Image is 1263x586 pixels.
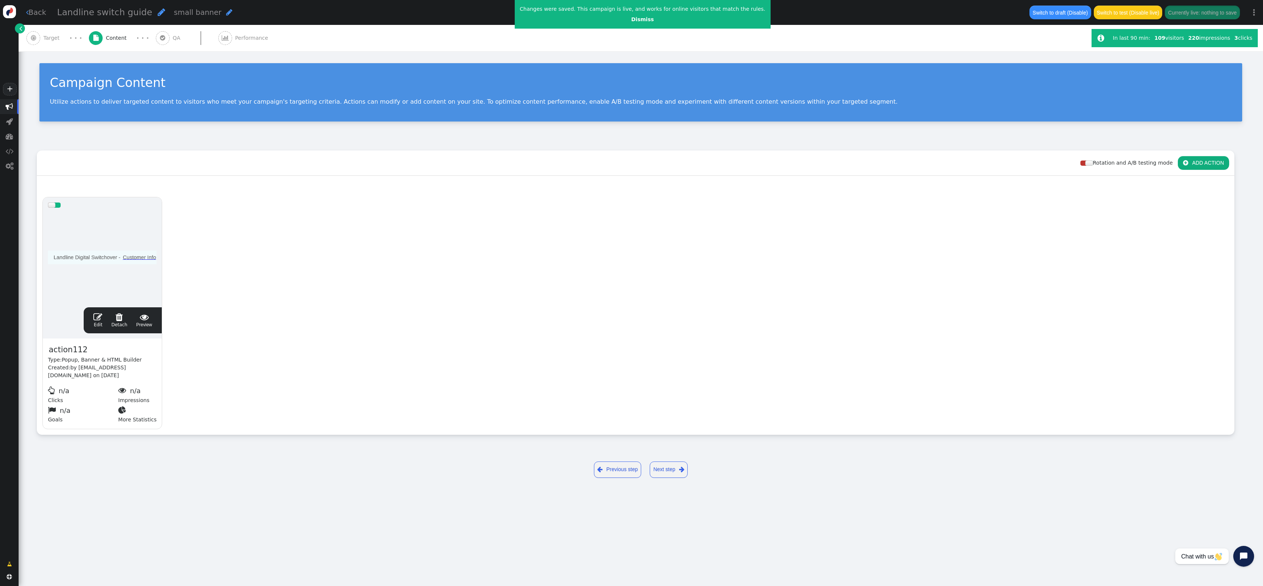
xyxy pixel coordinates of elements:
a:  [15,23,25,33]
span:  [597,465,602,474]
span:  [6,103,13,110]
span: n/a [60,407,71,414]
a: ⋮ [1245,1,1263,23]
span: n/a [59,387,70,395]
span:  [19,25,22,32]
span: QA [173,34,183,42]
b: 109 [1154,35,1165,41]
span: impressions [1188,35,1230,41]
span: Landline switch guide [57,7,152,17]
div: · · · [136,33,149,43]
span:  [111,313,127,321]
img: logo-icon.svg [3,5,16,18]
span:  [226,9,232,16]
button: Currently live: nothing to save [1165,6,1240,19]
a: Next step [650,462,688,478]
div: More Statistics [118,404,157,424]
div: Goals [48,404,118,424]
span: n/a [130,387,141,395]
a: Edit [93,313,102,328]
div: · · · [70,33,82,43]
span:  [7,560,12,568]
span:  [1183,160,1188,166]
span:  [1098,34,1104,42]
a:  Target · · · [26,25,89,51]
a:  Performance [218,25,285,51]
a: Preview [136,313,152,328]
div: Clicks [48,385,118,404]
a: Dismiss [631,16,654,22]
span:  [679,465,684,474]
span: Preview [136,313,152,328]
span: Detach [111,313,127,327]
a: + [3,83,16,95]
span:  [118,386,128,394]
span: Target [44,34,63,42]
span:  [48,406,58,414]
a:  QA [156,25,218,51]
b: 3 [1234,35,1238,41]
span:  [31,35,36,41]
div: visitors [1152,34,1186,42]
span: action112 [48,344,89,356]
div: Campaign Content [50,74,1232,92]
b: 220 [1188,35,1199,41]
span: Performance [235,34,271,42]
span:  [93,35,99,41]
span:  [93,313,102,321]
span:  [136,313,152,321]
button: Switch to test (Disable live) [1094,6,1163,19]
span: by [EMAIL_ADDRESS][DOMAIN_NAME] on [DATE] [48,365,126,378]
span:  [158,8,165,16]
div: In last 90 min: [1113,34,1152,42]
div: Rotation and A/B testing mode [1080,159,1178,167]
button: ADD ACTION [1178,156,1229,169]
span: Popup, Banner & HTML Builder [62,357,142,363]
span:  [6,148,13,155]
div: Type: [48,356,157,364]
span:  [222,35,229,41]
a:  [2,557,17,571]
div: Impressions [118,385,157,404]
span:  [6,118,13,125]
p: Utilize actions to deliver targeted content to visitors who meet your campaign's targeting criter... [50,98,1232,105]
div: Created: [48,364,157,379]
span:  [6,162,13,170]
span:  [7,574,12,579]
a: Previous step [594,462,642,478]
span:  [26,9,29,16]
span:  [160,35,165,41]
a:  Content · · · [89,25,156,51]
span:  [6,133,13,140]
span: Content [106,34,130,42]
a: Detach [111,313,127,328]
button: Switch to draft (Disable) [1029,6,1091,19]
span:  [48,386,57,394]
span: small banner [174,8,222,17]
span: clicks [1234,35,1252,41]
a: Back [26,7,46,18]
span:  [118,406,128,414]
